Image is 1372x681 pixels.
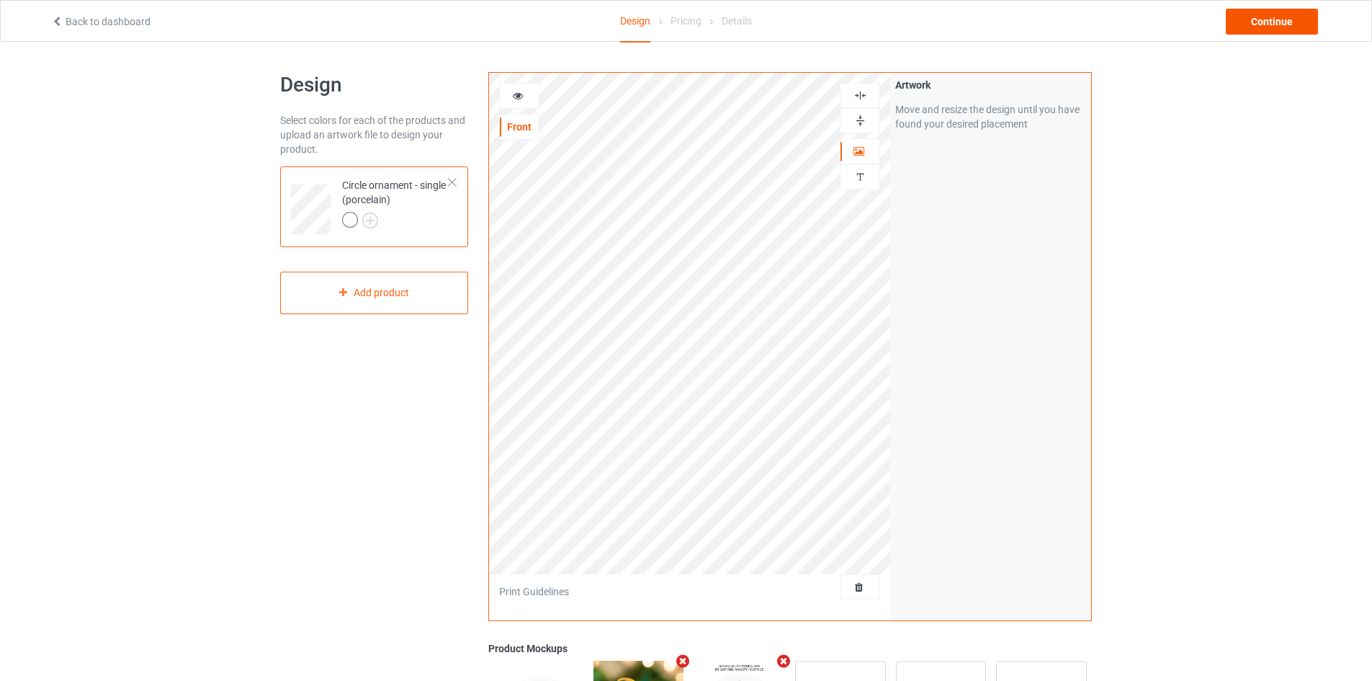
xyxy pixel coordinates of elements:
div: Artwork [895,78,1086,92]
div: Design [620,1,650,43]
div: Pricing [671,1,701,41]
h1: Design [280,72,468,98]
img: svg%3E%0A [853,89,867,102]
div: Details [722,1,752,41]
img: svg+xml;base64,PD94bWwgdmVyc2lvbj0iMS4wIiBlbmNvZGluZz0iVVRGLTgiPz4KPHN2ZyB3aWR0aD0iMjJweCIgaGVpZ2... [362,213,378,228]
div: Move and resize the design until you have found your desired placement [895,102,1086,131]
div: Product Mockups [488,641,1092,656]
i: Remove mockup [674,654,692,669]
a: Back to dashboard [51,16,151,27]
div: Circle ornament - single (porcelain) [280,166,468,247]
div: Print Guidelines [499,584,569,599]
div: Continue [1226,9,1318,35]
img: svg%3E%0A [853,170,867,184]
div: Circle ornament - single (porcelain) [342,178,449,227]
div: Front [500,120,539,134]
img: svg%3E%0A [853,114,867,128]
div: Add product [280,272,468,314]
i: Remove mockup [775,654,793,669]
div: Select colors for each of the products and upload an artwork file to design your product. [280,113,468,156]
